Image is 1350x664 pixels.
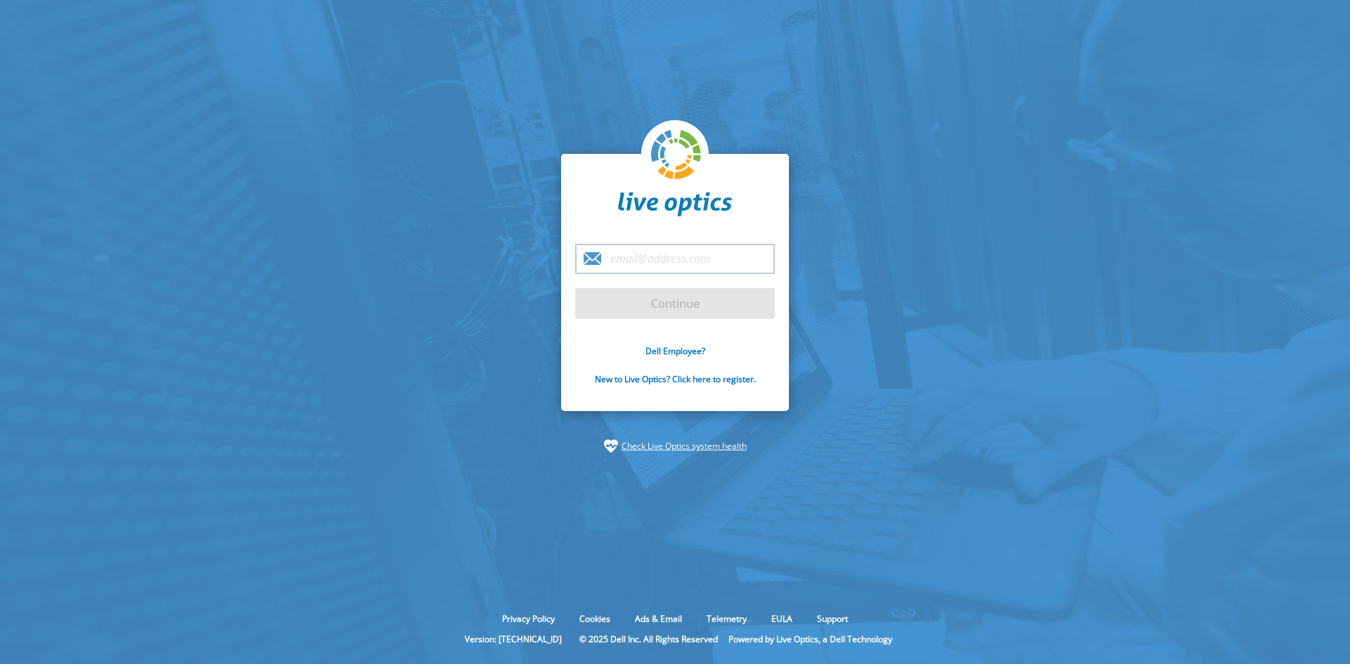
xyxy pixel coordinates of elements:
img: liveoptics-logo.svg [651,130,702,181]
a: Cookies [569,613,621,625]
img: status-check-icon.svg [604,439,618,453]
a: EULA [761,613,803,625]
a: Telemetry [696,613,757,625]
a: New to Live Optics? Click here to register. [595,373,756,385]
a: Check Live Optics system health [622,439,747,453]
img: liveoptics-word.svg [618,192,732,217]
input: email@address.com [575,244,775,274]
a: Ads & Email [624,613,693,625]
a: Privacy Policy [491,613,565,625]
li: Powered by Live Optics, a Dell Technology [728,633,892,645]
a: Support [806,613,859,625]
li: Version: [TECHNICAL_ID] [458,633,569,645]
a: Dell Employee? [645,345,705,357]
li: © 2025 Dell Inc. All Rights Reserved [572,633,725,645]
